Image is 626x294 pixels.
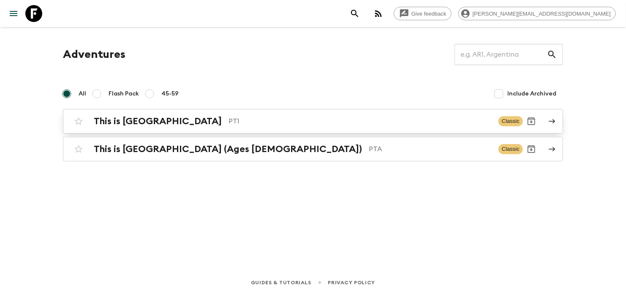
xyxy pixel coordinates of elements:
h2: This is [GEOGRAPHIC_DATA] [94,116,222,127]
button: search adventures [346,5,363,22]
span: Include Archived [507,90,556,98]
h1: Adventures [63,46,125,63]
a: This is [GEOGRAPHIC_DATA]PT1ClassicArchive [63,109,563,133]
a: Give feedback [394,7,452,20]
a: Guides & Tutorials [251,278,311,287]
span: 45-59 [161,90,179,98]
span: [PERSON_NAME][EMAIL_ADDRESS][DOMAIN_NAME] [468,11,615,17]
span: Classic [498,116,523,126]
a: Privacy Policy [328,278,375,287]
div: [PERSON_NAME][EMAIL_ADDRESS][DOMAIN_NAME] [458,7,616,20]
button: Archive [523,113,540,130]
a: This is [GEOGRAPHIC_DATA] (Ages [DEMOGRAPHIC_DATA])PTAClassicArchive [63,137,563,161]
p: PTA [369,144,492,154]
h2: This is [GEOGRAPHIC_DATA] (Ages [DEMOGRAPHIC_DATA]) [94,144,362,155]
button: Archive [523,141,540,158]
p: PT1 [229,116,492,126]
button: menu [5,5,22,22]
span: Flash Pack [109,90,139,98]
input: e.g. AR1, Argentina [455,43,547,66]
span: Give feedback [407,11,451,17]
span: All [79,90,86,98]
span: Classic [498,144,523,154]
